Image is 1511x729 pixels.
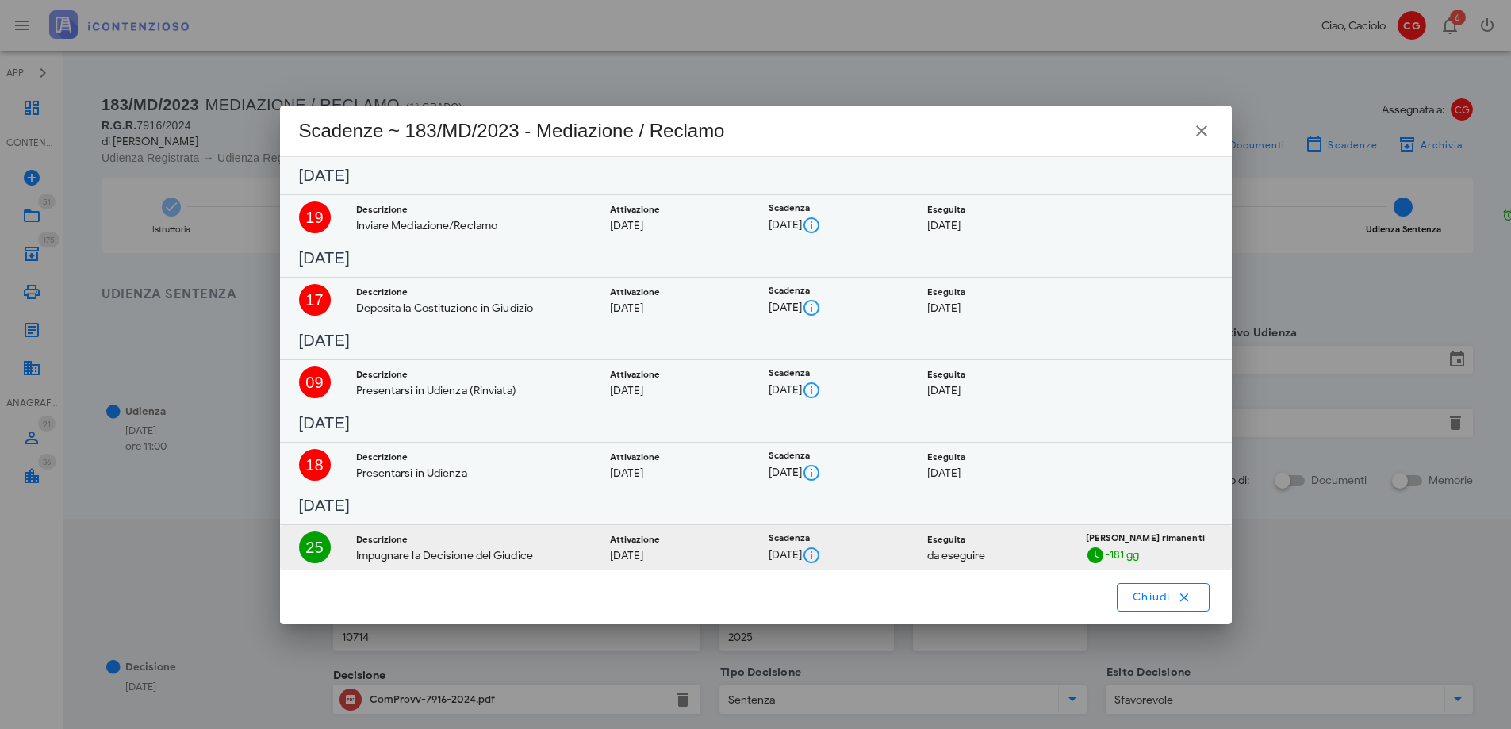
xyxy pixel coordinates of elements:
small: Attivazione [610,286,661,297]
small: Descrizione [356,369,408,380]
div: [DATE] [769,216,902,235]
div: [DATE] [610,217,743,234]
div: [DATE] [610,465,743,482]
div: [DATE] [927,300,1060,317]
div: da eseguire [927,547,1060,564]
small: Scadenza [769,532,811,543]
span: [DATE] [299,167,350,184]
span: Chiudi [1132,590,1195,604]
div: Presentarsi in Udienza [356,465,585,482]
small: Descrizione [356,286,408,297]
div: [DATE] [769,298,902,317]
small: Descrizione [356,534,408,545]
div: 9 aprile 2025 [299,366,331,398]
div: Inviare Mediazione/Reclamo [356,217,585,234]
small: Scadenza [769,202,811,213]
div: [DATE] [769,381,902,400]
small: Scadenza [769,285,811,296]
div: Scadenze ~ 183/MD/2023 - Mediazione / Reclamo [299,118,725,144]
span: [DATE] [299,414,350,432]
div: 17 aprile 2024 [299,284,331,316]
small: Descrizione [356,451,408,462]
small: Attivazione [610,451,661,462]
button: Clicca qui per maggiori info [802,216,821,235]
div: Presentarsi in Udienza (Rinviata) [356,382,585,399]
span: [DATE] [299,249,350,267]
small: Attivazione [610,204,661,215]
button: Chiudi [1117,583,1210,612]
div: [DATE] [610,382,743,399]
small: Scadenza [769,450,811,461]
small: [PERSON_NAME] rimanenti [1086,532,1205,543]
div: [DATE] [769,546,902,565]
div: Deposita la Costituzione in Giudizio [356,300,585,317]
div: Impugnare la Decisione del Giudice [356,547,585,564]
small: Eseguita [927,286,966,297]
div: 19 dicembre 2023 [299,201,331,233]
span: [DATE] [299,332,350,349]
div: 18 giugno 2025 [299,449,331,481]
small: Eseguita [927,204,966,215]
div: [DATE] [610,547,743,564]
small: Attivazione [610,534,661,545]
span: [DATE] [299,497,350,514]
div: [DATE] [927,465,1060,482]
small: Attivazione [610,369,661,380]
button: Clicca qui per maggiori info [802,381,821,400]
button: Clicca qui per maggiori info [802,298,821,317]
small: Eseguita [927,451,966,462]
div: 25 febbraio 2026 [299,531,331,563]
small: Scadenza [769,367,811,378]
div: [DATE] [927,382,1060,399]
button: Clicca qui per maggiori info [802,463,821,482]
div: [DATE] [927,217,1060,234]
small: Eseguita [927,369,966,380]
small: Eseguita [927,534,966,545]
button: Clicca qui per maggiori info [802,546,821,565]
div: [DATE] [769,463,902,482]
div: [DATE] [610,300,743,317]
span: -181 gg [1105,548,1140,562]
small: Descrizione [356,204,408,215]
